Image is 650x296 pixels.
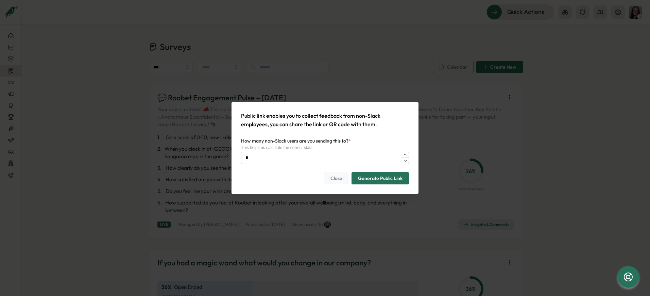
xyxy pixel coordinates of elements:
p: Public link enables you to collect feedback from non-Slack employees, you can share the link or Q... [241,112,409,129]
span: Generate Public Link [358,172,403,184]
label: How many non-Slack users are you sending this to? [241,137,351,145]
button: Generate Public Link [352,172,409,184]
button: Close [324,172,349,184]
span: Close [330,172,342,184]
div: This helps us calculate the correct stats [241,145,409,150]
